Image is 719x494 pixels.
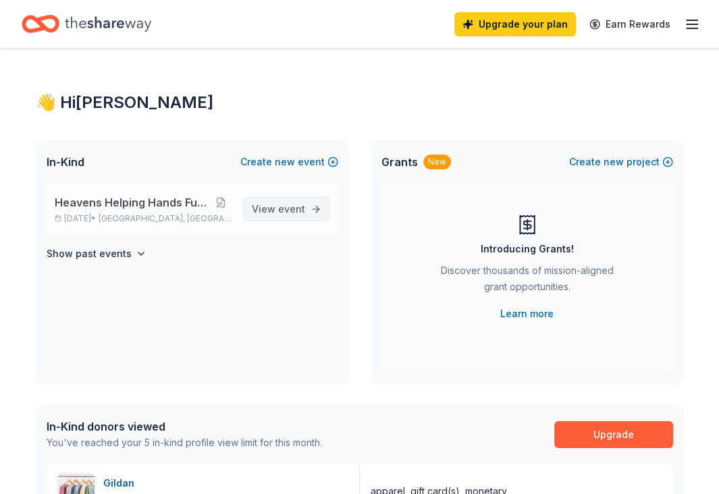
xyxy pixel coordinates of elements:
[243,197,330,221] a: View event
[278,203,305,215] span: event
[454,12,576,36] a: Upgrade your plan
[581,12,678,36] a: Earn Rewards
[252,201,305,217] span: View
[240,154,338,170] button: Createnewevent
[423,155,451,169] div: New
[47,154,84,170] span: In-Kind
[500,306,554,322] a: Learn more
[604,154,624,170] span: new
[481,241,574,257] div: Introducing Grants!
[554,421,673,448] a: Upgrade
[103,475,140,491] div: Gildan
[569,154,673,170] button: Createnewproject
[381,154,418,170] span: Grants
[47,246,132,262] h4: Show past events
[36,92,684,113] div: 👋 Hi [PERSON_NAME]
[22,8,151,40] a: Home
[99,213,232,224] span: [GEOGRAPHIC_DATA], [GEOGRAPHIC_DATA]
[47,246,147,262] button: Show past events
[55,213,232,224] p: [DATE] •
[47,418,322,435] div: In-Kind donors viewed
[275,154,295,170] span: new
[55,194,210,211] span: Heavens Helping Hands Fundraiser
[435,263,619,300] div: Discover thousands of mission-aligned grant opportunities.
[47,435,322,451] div: You've reached your 5 in-kind profile view limit for this month.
